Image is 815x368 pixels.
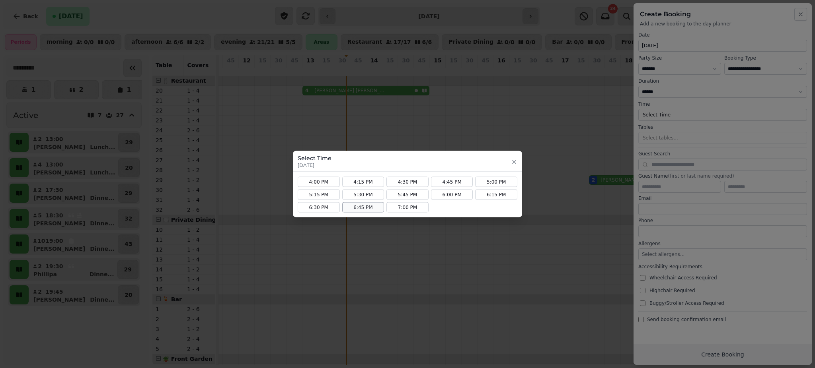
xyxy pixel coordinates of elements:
button: 5:45 PM [386,190,429,200]
button: 6:45 PM [342,202,384,213]
button: 4:30 PM [386,177,429,187]
button: 6:30 PM [298,202,340,213]
button: 5:15 PM [298,190,340,200]
button: 7:00 PM [386,202,429,213]
button: 4:00 PM [298,177,340,187]
button: 4:45 PM [431,177,473,187]
h3: Select Time [298,154,331,162]
p: [DATE] [298,162,331,169]
button: 5:30 PM [342,190,384,200]
button: 4:15 PM [342,177,384,187]
button: 6:15 PM [475,190,517,200]
button: 6:00 PM [431,190,473,200]
button: 5:00 PM [475,177,517,187]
